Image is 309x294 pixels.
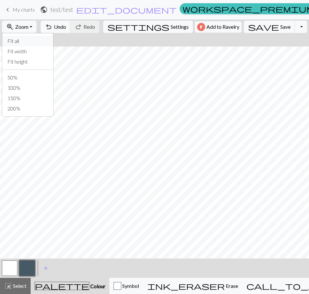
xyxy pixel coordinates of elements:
[54,24,66,30] span: Undo
[76,5,177,14] span: edit_document
[2,103,53,114] button: 200%
[248,22,279,31] span: save
[143,278,242,294] button: Erase
[6,22,14,31] span: zoom_in
[31,278,109,294] button: Colour
[4,4,35,15] a: My charts
[4,281,12,290] span: highlight_alt
[35,281,89,290] span: palette
[121,283,139,289] span: Symbol
[15,24,28,30] span: Zoom
[2,93,53,103] button: 150%
[225,283,238,289] span: Erase
[109,278,143,294] button: Symbol
[171,23,189,31] span: Settings
[4,5,12,14] span: keyboard_arrow_left
[42,264,50,273] span: add
[40,5,48,14] span: public
[107,23,169,31] i: Settings
[2,57,53,67] button: Fit height
[2,72,53,83] button: 50%
[103,21,193,33] button: SettingsSettings
[2,46,53,57] button: Fit width
[45,22,53,31] span: undo
[89,283,105,289] span: Colour
[2,83,53,93] button: 100%
[107,22,169,31] span: settings
[12,283,26,289] span: Select
[280,24,291,30] span: Save
[2,36,53,46] button: Fit all
[197,23,205,31] img: Ravelry
[41,21,71,33] button: Undo
[195,21,242,33] button: Add to Ravelry
[244,21,295,33] button: Save
[50,6,73,13] h2: test / test
[13,6,35,13] span: My charts
[147,281,225,290] span: ink_eraser
[2,21,36,33] button: Zoom
[206,23,239,31] span: Add to Ravelry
